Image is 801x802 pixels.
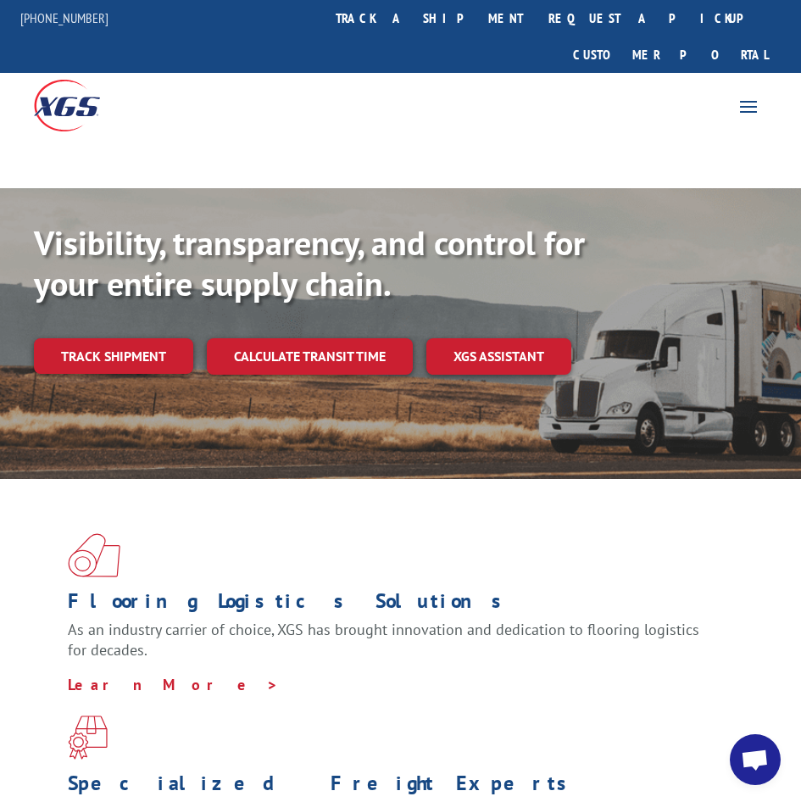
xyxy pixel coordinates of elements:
[207,338,413,375] a: Calculate transit time
[68,773,720,802] h1: Specialized Freight Experts
[730,734,781,785] a: Open chat
[426,338,571,375] a: XGS ASSISTANT
[560,36,781,73] a: Customer Portal
[68,620,699,660] span: As an industry carrier of choice, XGS has brought innovation and dedication to flooring logistics...
[20,9,108,26] a: [PHONE_NUMBER]
[68,591,720,620] h1: Flooring Logistics Solutions
[68,716,108,760] img: xgs-icon-focused-on-flooring-red
[68,675,279,694] a: Learn More >
[34,220,585,305] b: Visibility, transparency, and control for your entire supply chain.
[34,338,193,374] a: Track shipment
[68,533,120,577] img: xgs-icon-total-supply-chain-intelligence-red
